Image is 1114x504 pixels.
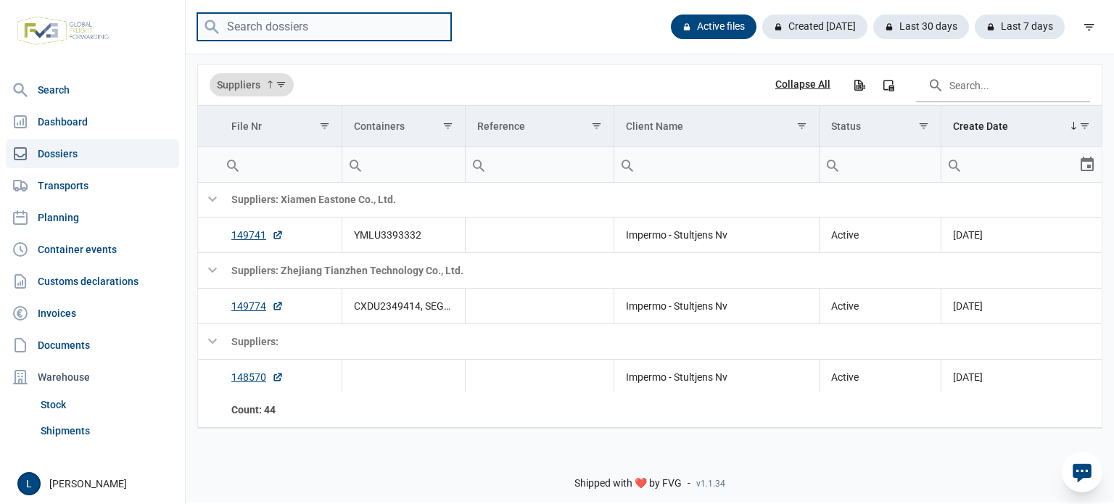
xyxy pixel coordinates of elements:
[342,147,465,182] input: Filter cell
[442,120,453,131] span: Show filter options for column 'Containers'
[6,267,179,296] a: Customs declarations
[820,288,941,323] td: Active
[220,147,342,182] input: Filter cell
[696,478,725,489] span: v1.1.34
[941,147,1078,182] input: Filter cell
[918,120,929,131] span: Show filter options for column 'Status'
[614,106,819,147] td: Column Client Name
[466,147,614,182] input: Filter cell
[198,323,220,359] td: Collapse
[688,477,690,490] span: -
[941,147,967,182] div: Search box
[466,147,492,182] div: Search box
[231,299,284,313] a: 149774
[614,147,819,183] td: Filter cell
[953,371,983,383] span: [DATE]
[775,78,830,91] div: Collapse All
[831,120,861,132] div: Status
[820,217,941,252] td: Active
[220,181,1102,217] td: Suppliers: Xiamen Eastone Co., Ltd.
[6,139,179,168] a: Dossiers
[12,11,115,51] img: FVG - Global freight forwarding
[941,106,1102,147] td: Column Create Date
[614,359,819,394] td: Impermo - Stultjens Nv
[342,106,465,147] td: Column Containers
[6,363,179,392] div: Warehouse
[873,15,969,39] div: Last 30 days
[820,147,846,182] div: Search box
[342,288,465,323] td: CXDU2349414, SEGU1367849
[6,75,179,104] a: Search
[626,120,683,132] div: Client Name
[6,171,179,200] a: Transports
[35,392,179,418] a: Stock
[614,217,819,252] td: Impermo - Stultjens Nv
[220,106,342,147] td: Column File Nr
[820,359,941,394] td: Active
[1078,147,1096,182] div: Select
[820,147,941,183] td: Filter cell
[465,106,614,147] td: Column Reference
[614,288,819,323] td: Impermo - Stultjens Nv
[796,120,807,131] span: Show filter options for column 'Client Name'
[820,106,941,147] td: Column Status
[220,147,342,183] td: Filter cell
[6,235,179,264] a: Container events
[220,147,246,182] div: Search box
[6,107,179,136] a: Dashboard
[953,229,983,241] span: [DATE]
[231,120,262,132] div: File Nr
[220,252,1102,288] td: Suppliers: Zhejiang Tianzhen Technology Co., Ltd.
[319,120,330,131] span: Show filter options for column 'File Nr'
[975,15,1065,39] div: Last 7 days
[953,120,1008,132] div: Create Date
[17,472,41,495] button: L
[198,181,220,217] td: Collapse
[197,13,451,41] input: Search dossiers
[6,331,179,360] a: Documents
[276,79,286,90] span: Show filter options for column 'Suppliers'
[342,147,368,182] div: Search box
[574,477,682,490] span: Shipped with ❤️ by FVG
[354,120,405,132] div: Containers
[465,147,614,183] td: Filter cell
[342,147,465,183] td: Filter cell
[231,402,330,417] div: File Nr Count: 44
[820,147,941,182] input: Filter cell
[875,72,901,98] div: Column Chooser
[198,252,220,288] td: Collapse
[1079,120,1090,131] span: Show filter options for column 'Create Date'
[614,147,640,182] div: Search box
[231,228,284,242] a: 149741
[846,72,872,98] div: Export all data to Excel
[591,120,602,131] span: Show filter options for column 'Reference'
[210,73,294,96] div: Suppliers
[35,418,179,444] a: Shipments
[762,15,867,39] div: Created [DATE]
[953,300,983,312] span: [DATE]
[671,15,756,39] div: Active files
[210,65,1090,105] div: Data grid toolbar
[198,65,1102,428] div: Data grid with 72 rows and 7 columns
[17,472,176,495] div: [PERSON_NAME]
[342,217,465,252] td: YMLU3393332
[6,299,179,328] a: Invoices
[220,323,1102,359] td: Suppliers:
[231,370,284,384] a: 148570
[614,147,819,182] input: Filter cell
[1076,14,1102,40] div: filter
[477,120,525,132] div: Reference
[941,147,1102,183] td: Filter cell
[916,67,1090,102] input: Search in the data grid
[6,203,179,232] a: Planning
